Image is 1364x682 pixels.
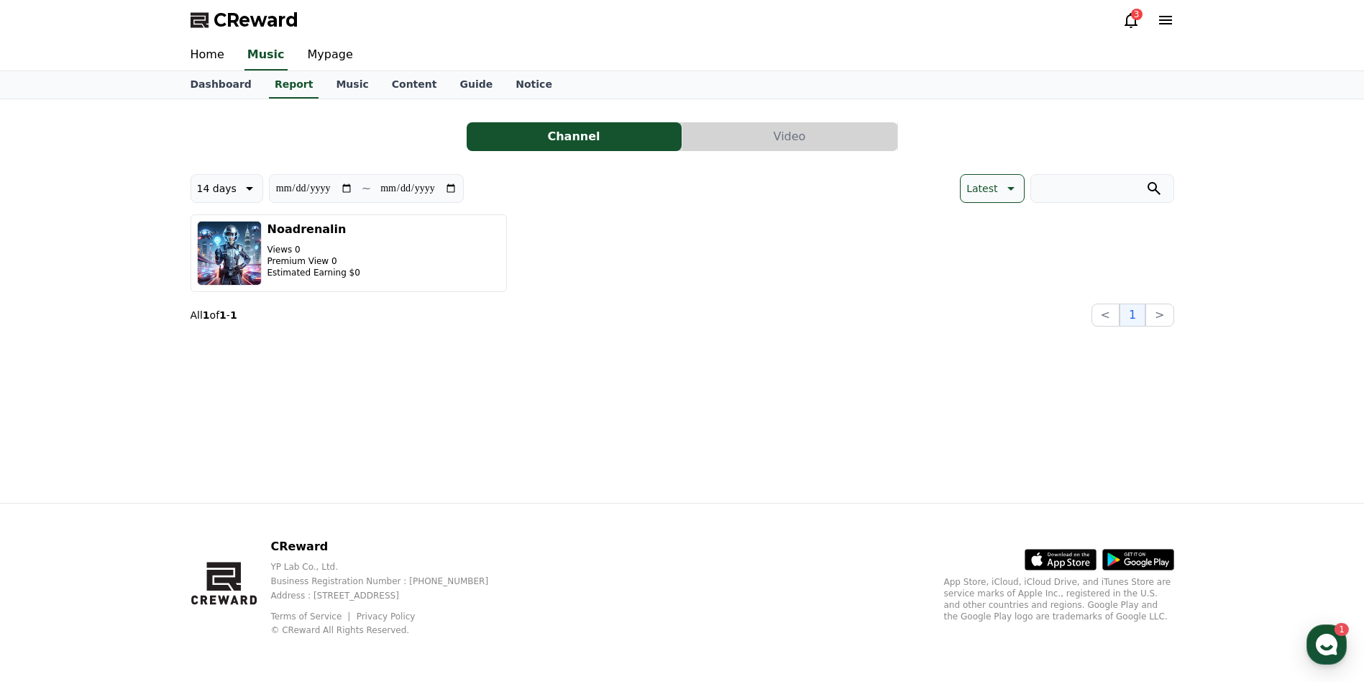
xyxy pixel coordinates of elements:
button: Video [682,122,897,151]
p: Views 0 [267,244,360,255]
button: Latest [960,174,1024,203]
a: Music [244,40,288,71]
h3: Noadrenalin [267,221,360,238]
a: Dashboard [179,71,263,99]
strong: 1 [219,309,226,321]
p: Business Registration Number : [PHONE_NUMBER] [270,576,511,587]
p: 14 days [197,178,237,199]
p: CReward [270,538,511,555]
button: > [1145,304,1173,327]
a: CReward [191,9,298,32]
p: © CReward All Rights Reserved. [270,624,511,636]
p: Premium View 0 [267,255,360,267]
a: Notice [504,71,564,99]
strong: 1 [230,309,237,321]
span: CReward [214,9,298,32]
button: Channel [467,122,682,151]
a: Settings [186,456,276,492]
span: Settings [213,478,248,489]
span: 1 [146,455,151,467]
p: Estimated Earning $0 [267,267,360,278]
a: Home [4,456,95,492]
p: ~ [362,180,371,197]
p: Latest [966,178,997,199]
a: Video [682,122,898,151]
div: 3 [1131,9,1143,20]
a: Guide [448,71,504,99]
a: Privacy Policy [357,611,416,622]
a: Report [269,71,319,99]
span: Messages [119,478,162,490]
span: Home [37,478,62,489]
a: 1Messages [95,456,186,492]
a: Home [179,40,236,71]
p: YP Lab Co., Ltd. [270,561,511,573]
p: Address : [STREET_ADDRESS] [270,590,511,601]
a: Music [324,71,380,99]
a: 3 [1122,12,1140,29]
a: Content [380,71,449,99]
p: App Store, iCloud, iCloud Drive, and iTunes Store are service marks of Apple Inc., registered in ... [944,576,1174,622]
strong: 1 [203,309,210,321]
button: 1 [1120,304,1145,327]
a: Mypage [296,40,365,71]
p: All of - [191,308,237,322]
a: Terms of Service [270,611,352,622]
img: Noadrenalin [197,221,262,286]
button: < [1091,304,1120,327]
button: 14 days [191,174,263,203]
button: Noadrenalin Views 0 Premium View 0 Estimated Earning $0 [191,214,507,292]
